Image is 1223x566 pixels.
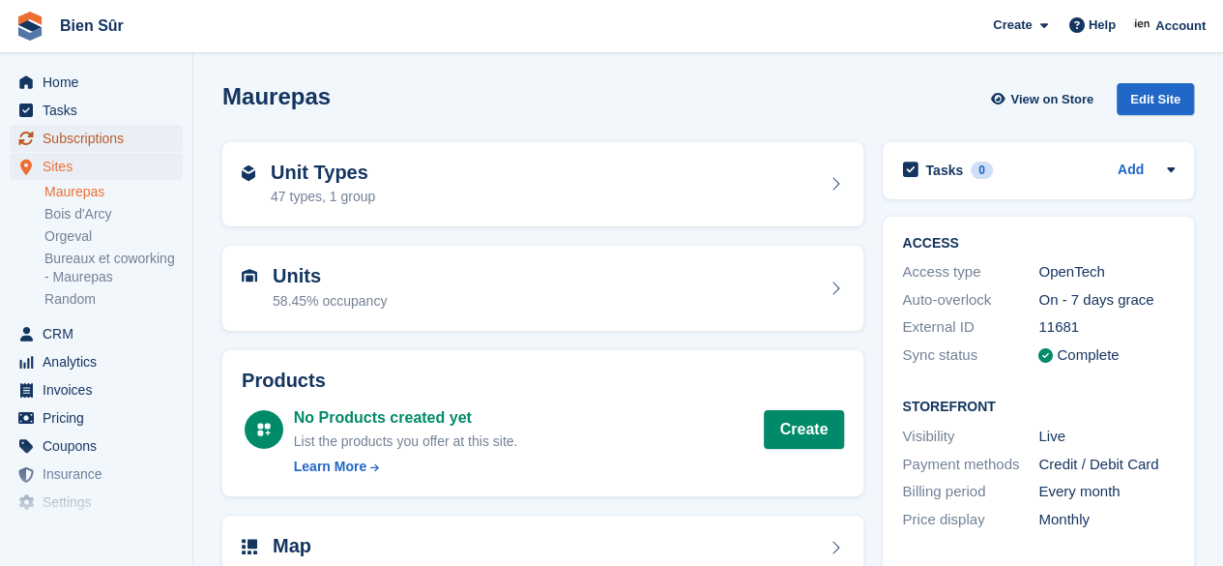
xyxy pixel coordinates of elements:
div: Live [1038,426,1175,448]
div: Billing period [902,481,1038,503]
h2: Storefront [902,400,1175,415]
div: External ID [902,316,1038,339]
img: custom-product-icn-white-7c27a13f52cf5f2f504a55ee73a895a1f82ff5669d69490e13668eaf7ade3bb5.svg [256,422,272,437]
a: Create [764,410,845,449]
div: Access type [902,261,1038,283]
a: menu [10,376,183,403]
div: Edit Site [1117,83,1194,115]
div: 11681 [1038,316,1175,339]
a: menu [10,489,183,516]
a: Learn More [294,457,518,477]
span: Tasks [43,97,159,124]
a: Random [44,290,183,309]
div: On - 7 days grace [1038,289,1175,312]
span: Home [43,69,159,96]
div: Price display [902,509,1038,531]
a: menu [10,461,183,488]
div: Every month [1038,481,1175,503]
div: No Products created yet [294,406,518,430]
a: menu [10,97,183,124]
span: Coupons [43,432,159,460]
a: Orgeval [44,227,183,246]
span: Capital [43,517,159,544]
span: Help [1089,15,1116,35]
a: menu [10,320,183,347]
a: Units 58.45% occupancy [222,246,863,331]
a: menu [10,432,183,460]
div: Auto-overlock [902,289,1038,312]
a: Bois d'Arcy [44,205,183,223]
a: Bureaux et coworking - Maurepas [44,250,183,286]
a: menu [10,125,183,152]
a: menu [10,153,183,180]
h2: Maurepas [222,83,331,109]
span: Settings [43,489,159,516]
a: Maurepas [44,183,183,201]
a: menu [10,69,183,96]
span: CRM [43,320,159,347]
img: unit-icn-7be61d7bf1b0ce9d3e12c5938cc71ed9869f7b940bace4675aadf7bd6d80202e.svg [242,269,257,283]
div: Visibility [902,426,1038,448]
a: menu [10,348,183,375]
div: Complete [1057,344,1119,367]
a: Unit Types 47 types, 1 group [222,142,863,227]
span: Pricing [43,404,159,432]
span: Sites [43,153,159,180]
span: Account [1155,16,1206,36]
h2: Tasks [925,162,963,179]
a: menu [10,404,183,432]
div: Monthly [1038,509,1175,531]
span: Create [993,15,1032,35]
span: Insurance [43,461,159,488]
div: Payment methods [902,454,1038,476]
h2: Unit Types [271,162,375,184]
a: Bien Sûr [52,10,131,42]
a: Add [1118,160,1144,182]
img: map-icn-33ee37083ee616e46c38cad1a60f524a97daa1e2b2c8c0bc3eb3415660979fc1.svg [242,539,257,554]
img: stora-icon-8386f47178a22dfd0bd8f6a31ec36ba5ce8667c1dd55bd0f319d3a0aa187defe.svg [15,12,44,41]
span: List the products you offer at this site. [294,433,518,449]
div: 58.45% occupancy [273,291,387,312]
a: menu [10,517,183,544]
img: Asmaa Habri [1133,15,1152,35]
h2: Products [242,370,844,392]
span: Invoices [43,376,159,403]
div: 0 [971,162,993,179]
div: Credit / Debit Card [1038,454,1175,476]
a: View on Store [988,83,1101,115]
div: 47 types, 1 group [271,187,375,207]
span: Analytics [43,348,159,375]
h2: ACCESS [902,236,1175,252]
div: Sync status [902,344,1038,367]
img: unit-type-icn-2b2737a686de81e16bb02015468b77c625bbabd49415b5ef34ead5e3b44a266d.svg [242,165,255,181]
div: Learn More [294,457,366,477]
div: OpenTech [1038,261,1175,283]
a: Edit Site [1117,83,1194,123]
span: View on Store [1010,90,1093,109]
h2: Units [273,265,387,287]
h2: Map [273,535,311,557]
span: Subscriptions [43,125,159,152]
